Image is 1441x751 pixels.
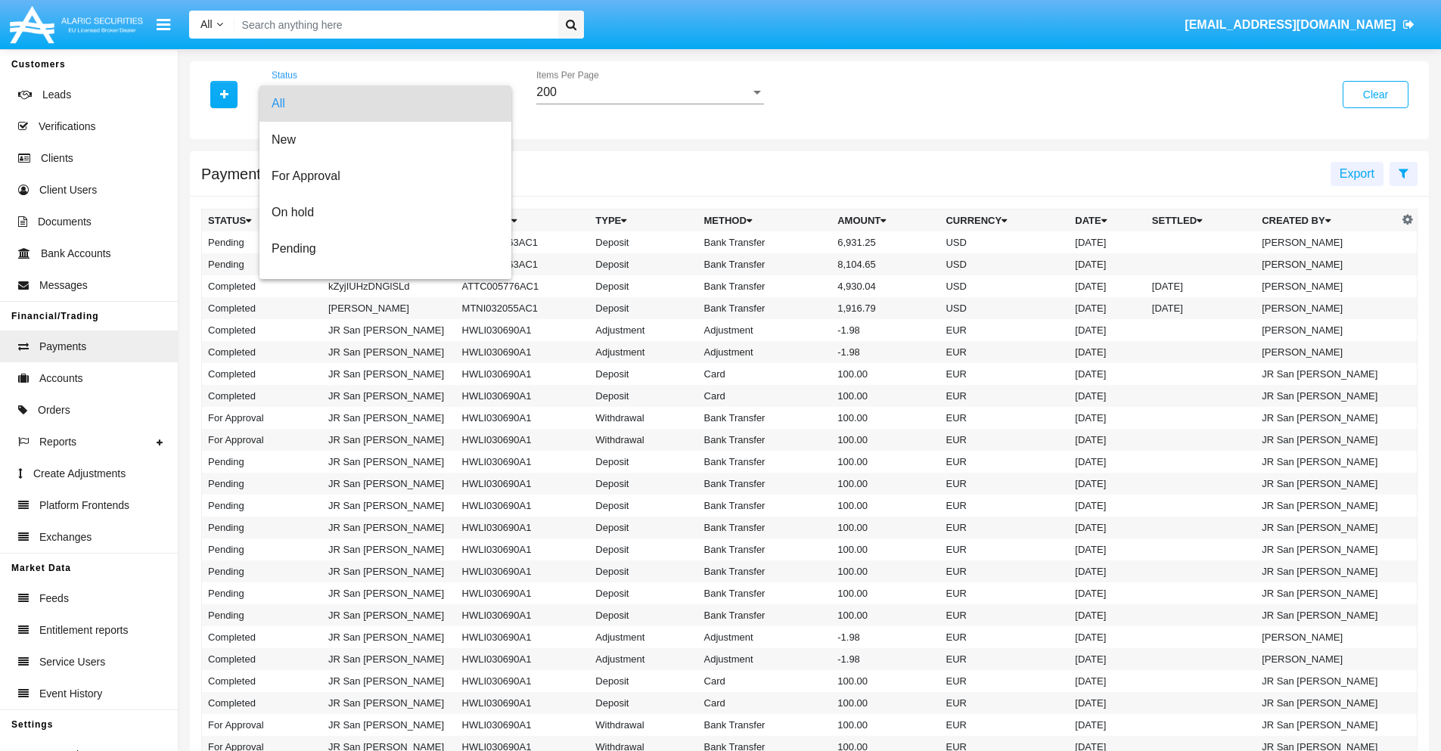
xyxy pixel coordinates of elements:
[272,158,499,194] span: For Approval
[272,85,499,122] span: All
[272,122,499,158] span: New
[272,194,499,231] span: On hold
[272,267,499,303] span: Rejected
[272,231,499,267] span: Pending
